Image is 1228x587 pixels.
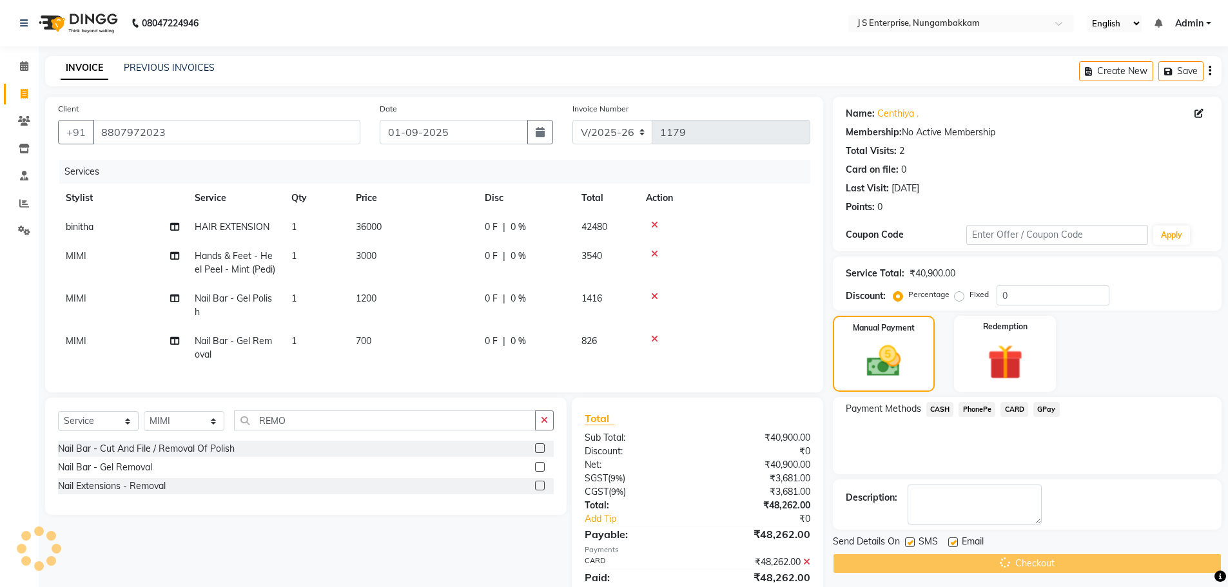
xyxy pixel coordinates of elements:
a: PREVIOUS INVOICES [124,62,215,73]
span: binitha [66,221,93,233]
span: 3000 [356,250,376,262]
span: 9% [611,486,623,497]
div: ₹3,681.00 [697,485,820,499]
div: ( ) [575,485,697,499]
th: Service [187,184,284,213]
th: Total [574,184,638,213]
label: Client [58,103,79,115]
span: 42480 [581,221,607,233]
span: SMS [919,535,938,551]
span: Payment Methods [846,402,921,416]
div: No Active Membership [846,126,1209,139]
span: 0 % [511,334,526,348]
div: Name: [846,107,875,120]
span: Email [962,535,984,551]
div: Discount: [575,445,697,458]
span: Total [585,412,614,425]
a: Centhiya . [877,107,919,120]
span: Hands & Feet - Heel Peel - Mint (Pedi) [195,250,275,275]
div: Sub Total: [575,431,697,445]
input: Search or Scan [234,410,536,430]
span: Nail Bar - Gel Polish [195,293,272,318]
label: Date [380,103,397,115]
span: GPay [1033,402,1060,417]
button: Create New [1079,61,1153,81]
span: CASH [926,402,954,417]
span: 0 % [511,220,526,234]
a: Add Tip [575,512,717,526]
span: | [503,220,505,234]
div: Nail Bar - Gel Removal [58,461,152,474]
div: Nail Extensions - Removal [58,479,166,493]
div: ₹40,900.00 [697,458,820,472]
span: 3540 [581,250,602,262]
span: 36000 [356,221,382,233]
div: Card on file: [846,163,899,177]
th: Stylist [58,184,187,213]
div: CARD [575,555,697,569]
div: Discount: [846,289,886,303]
div: ₹40,900.00 [910,267,955,280]
input: Search by Name/Mobile/Email/Code [93,120,360,144]
div: Membership: [846,126,902,139]
span: 1 [291,221,297,233]
th: Qty [284,184,348,213]
label: Invoice Number [572,103,629,115]
label: Percentage [908,289,950,300]
div: Coupon Code [846,228,967,242]
div: Payable: [575,526,697,542]
span: MIMI [66,250,86,262]
span: HAIR EXTENSION [195,221,269,233]
span: Admin [1175,17,1204,30]
input: Enter Offer / Coupon Code [966,225,1148,245]
span: 0 F [485,220,498,234]
th: Price [348,184,477,213]
a: INVOICE [61,57,108,80]
div: Payments [585,544,810,555]
label: Manual Payment [853,322,915,334]
div: ₹48,262.00 [697,570,820,585]
span: 1416 [581,293,602,304]
div: ₹48,262.00 [697,499,820,512]
div: [DATE] [892,182,919,195]
span: 1 [291,250,297,262]
div: Services [59,160,820,184]
span: | [503,249,505,263]
div: Paid: [575,570,697,585]
div: Total: [575,499,697,512]
span: PhonePe [959,402,995,417]
span: 0 % [511,249,526,263]
span: 1 [291,293,297,304]
div: ₹48,262.00 [697,526,820,542]
img: _gift.svg [977,340,1034,384]
span: 1 [291,335,297,347]
div: ₹0 [697,445,820,458]
div: Last Visit: [846,182,889,195]
span: | [503,334,505,348]
div: Total Visits: [846,144,897,158]
div: ₹3,681.00 [697,472,820,485]
span: 1200 [356,293,376,304]
span: MIMI [66,335,86,347]
label: Fixed [970,289,989,300]
span: 700 [356,335,371,347]
div: 0 [877,200,882,214]
th: Disc [477,184,574,213]
button: Save [1158,61,1204,81]
div: ( ) [575,472,697,485]
span: Send Details On [833,535,900,551]
span: | [503,292,505,305]
img: _cash.svg [856,342,911,381]
label: Redemption [983,321,1028,332]
div: Nail Bar - Cut And File / Removal Of Polish [58,442,235,456]
span: 0 F [485,334,498,348]
th: Action [638,184,810,213]
span: Nail Bar - Gel Removal [195,335,272,360]
button: Apply [1153,226,1190,245]
div: Service Total: [846,267,904,280]
div: Points: [846,200,875,214]
span: 826 [581,335,597,347]
div: ₹0 [718,512,820,526]
div: 2 [899,144,904,158]
span: 0 F [485,249,498,263]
